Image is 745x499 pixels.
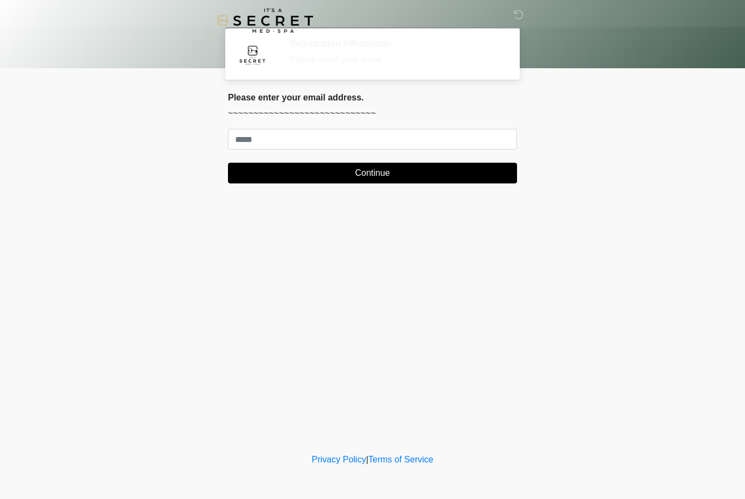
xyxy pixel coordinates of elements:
[366,455,368,464] a: |
[368,455,433,464] a: Terms of Service
[228,163,517,183] button: Continue
[312,455,367,464] a: Privacy Policy
[228,92,517,103] h2: Please enter your email address.
[217,8,313,33] img: It's A Secret Med Spa Logo
[290,38,501,49] h2: Registration Information
[236,38,269,71] img: Agent Avatar
[228,107,517,120] p: ~~~~~~~~~~~~~~~~~~~~~~~~~~~~~
[290,53,501,66] div: Please enter your email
